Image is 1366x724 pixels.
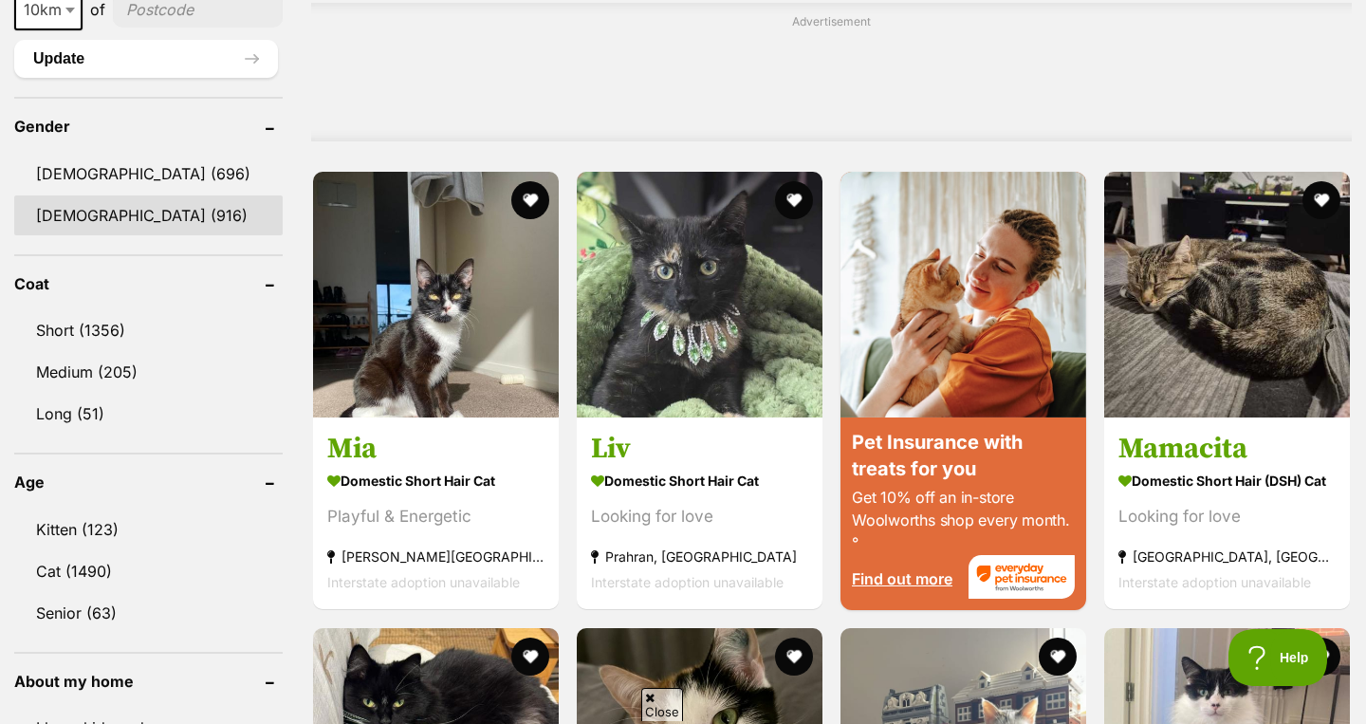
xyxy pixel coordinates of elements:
[14,40,278,78] button: Update
[1118,468,1336,495] strong: Domestic Short Hair (DSH) Cat
[313,418,559,610] a: Mia Domestic Short Hair Cat Playful & Energetic [PERSON_NAME][GEOGRAPHIC_DATA] Interstate adoptio...
[14,352,283,392] a: Medium (205)
[14,195,283,235] a: [DEMOGRAPHIC_DATA] (916)
[327,545,545,570] strong: [PERSON_NAME][GEOGRAPHIC_DATA]
[1118,432,1336,468] h3: Mamacita
[327,505,545,530] div: Playful & Energetic
[641,688,683,721] span: Close
[1104,418,1350,610] a: Mamacita Domestic Short Hair (DSH) Cat Looking for love [GEOGRAPHIC_DATA], [GEOGRAPHIC_DATA] Inte...
[14,593,283,633] a: Senior (63)
[14,510,283,549] a: Kitten (123)
[1104,172,1350,418] img: Mamacita - Domestic Short Hair (DSH) Cat
[327,575,520,591] span: Interstate adoption unavailable
[14,394,283,434] a: Long (51)
[591,432,808,468] h3: Liv
[1118,505,1336,530] div: Looking for love
[14,275,283,292] header: Coat
[1118,575,1311,591] span: Interstate adoption unavailable
[327,468,545,495] strong: Domestic Short Hair Cat
[1039,638,1077,676] button: favourite
[1118,545,1336,570] strong: [GEOGRAPHIC_DATA], [GEOGRAPHIC_DATA]
[511,181,549,219] button: favourite
[311,3,1352,141] div: Advertisement
[591,468,808,495] strong: Domestic Short Hair Cat
[327,432,545,468] h3: Mia
[511,638,549,676] button: favourite
[591,575,784,591] span: Interstate adoption unavailable
[313,172,559,418] img: Mia - Domestic Short Hair Cat
[1228,629,1328,686] iframe: Help Scout Beacon - Open
[14,551,283,591] a: Cat (1490)
[775,181,813,219] button: favourite
[775,638,813,676] button: favourite
[577,418,822,610] a: Liv Domestic Short Hair Cat Looking for love Prahran, [GEOGRAPHIC_DATA] Interstate adoption unava...
[14,673,283,690] header: About my home
[577,172,822,418] img: Liv - Domestic Short Hair Cat
[14,154,283,194] a: [DEMOGRAPHIC_DATA] (696)
[14,118,283,135] header: Gender
[14,310,283,350] a: Short (1356)
[14,473,283,491] header: Age
[1302,181,1340,219] button: favourite
[591,505,808,530] div: Looking for love
[591,545,808,570] strong: Prahran, [GEOGRAPHIC_DATA]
